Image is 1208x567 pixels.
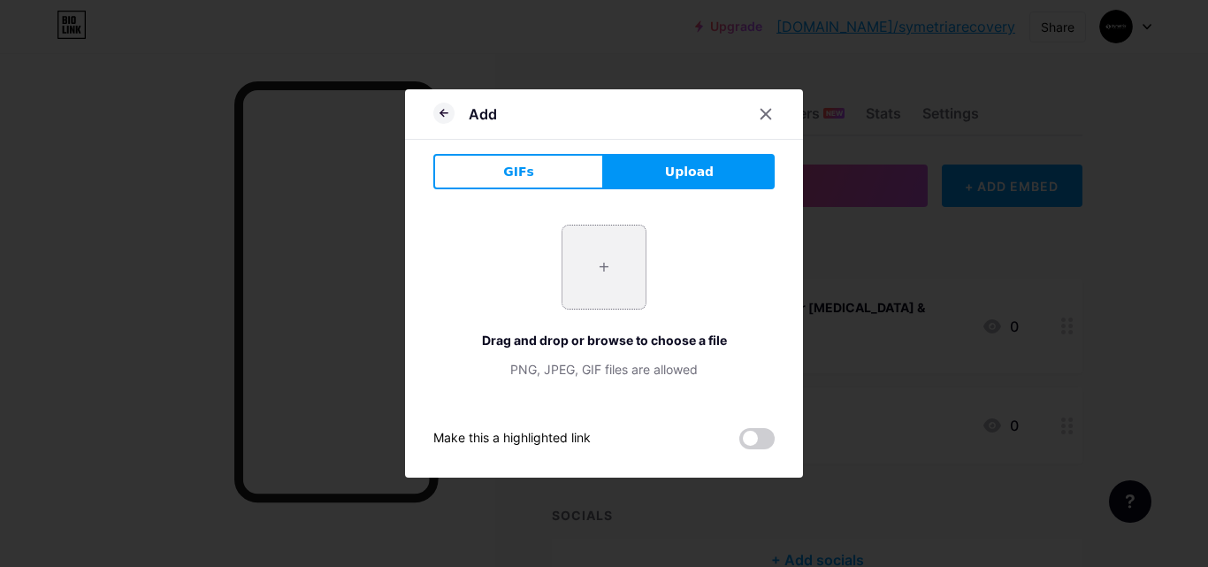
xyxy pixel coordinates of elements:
div: Make this a highlighted link [433,428,591,449]
button: GIFs [433,154,604,189]
button: Upload [604,154,775,189]
div: Drag and drop or browse to choose a file [433,331,775,349]
div: PNG, JPEG, GIF files are allowed [433,360,775,379]
span: GIFs [503,163,534,181]
div: Add [469,103,497,125]
span: Upload [665,163,714,181]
